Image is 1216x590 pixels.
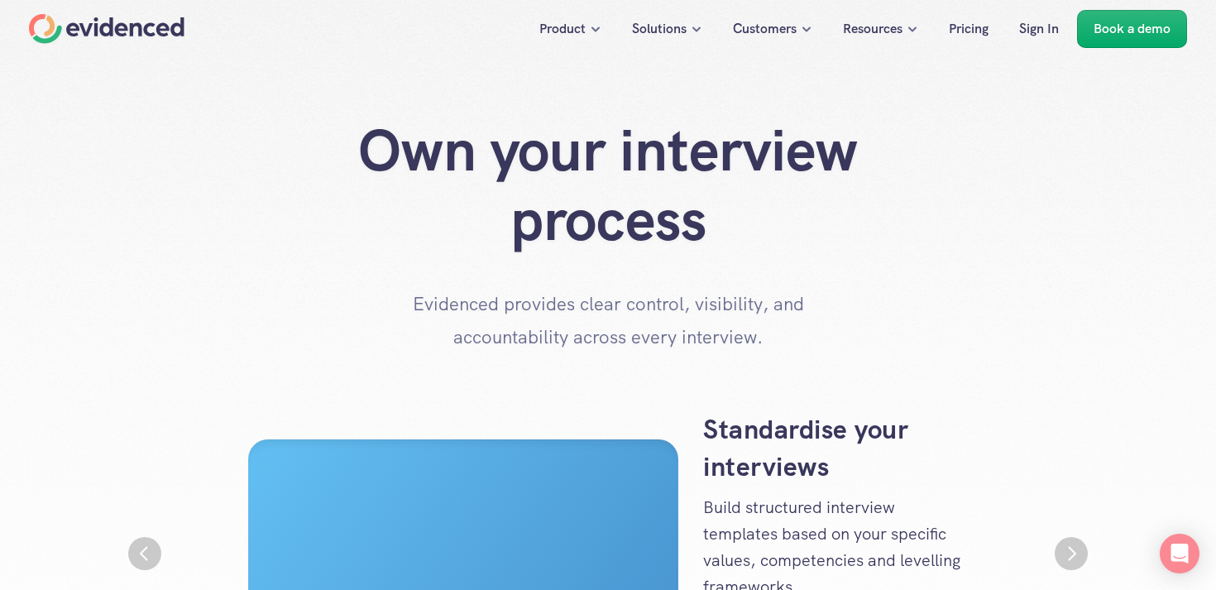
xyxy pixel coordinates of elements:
[1077,10,1187,48] a: Book a demo
[401,288,815,353] p: Evidenced provides clear control, visibility, and accountability across every interview.
[632,18,687,40] p: Solutions
[1160,534,1199,573] div: Open Intercom Messenger
[128,537,161,570] button: Previous
[703,411,968,486] h3: Standardise your interviews
[1094,18,1171,40] p: Book a demo
[29,14,184,44] a: Home
[1055,537,1088,570] button: Next
[277,116,939,255] h1: Own your interview process
[936,10,1001,48] a: Pricing
[1007,10,1071,48] a: Sign In
[949,18,989,40] p: Pricing
[733,18,797,40] p: Customers
[843,18,902,40] p: Resources
[539,18,586,40] p: Product
[1019,18,1059,40] p: Sign In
